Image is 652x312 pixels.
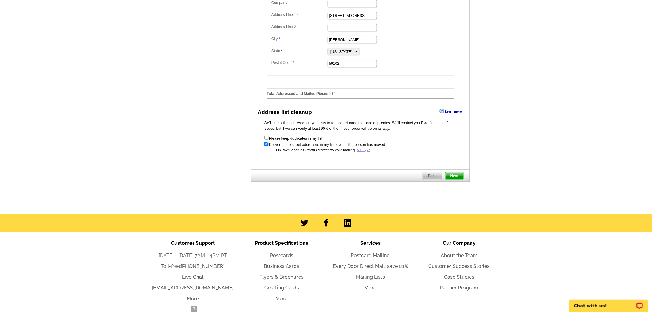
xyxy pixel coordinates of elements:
[264,285,299,291] a: Greeting Cards
[264,135,457,147] form: Please keep duplicates in my list Deliver to the street addresses in my list, even if the person ...
[444,274,474,280] a: Case Studies
[267,92,328,96] strong: Total Addressed and Mailed Pieces
[351,253,390,259] a: Postcard Mailing
[264,264,300,269] a: Business Cards
[152,285,234,291] a: [EMAIL_ADDRESS][DOMAIN_NAME]
[258,108,312,117] div: Address list cleanup
[440,109,462,114] a: Learn more
[270,253,293,259] a: Postcards
[260,274,304,280] a: Flyers & Brochures
[271,36,327,42] label: City
[271,12,327,18] label: Address Line 1
[440,285,479,291] a: Partner Program
[149,252,237,260] li: [DATE] - [DATE] 7AM - 4PM PT
[271,24,327,30] label: Address Line 2
[329,92,336,96] span: 214
[358,148,369,152] a: change
[360,240,381,246] span: Services
[443,240,475,246] span: Our Company
[565,293,652,312] iframe: LiveChat chat widget
[356,274,385,280] a: Mailing Lists
[149,263,237,270] li: Toll-free:
[264,120,457,131] p: We’ll check the addresses in your lists to reduce returned mail and duplicates. We’ll contact you...
[429,264,490,269] a: Customer Success Stories
[181,264,225,269] a: [PHONE_NUMBER]
[423,172,442,180] span: Back
[298,148,331,152] span: Or Current Resident
[365,285,377,291] a: More
[182,274,204,280] a: Live Chat
[271,60,327,65] label: Postal Code
[187,296,199,302] a: More
[276,296,288,302] a: More
[271,48,327,54] label: State
[255,240,308,246] span: Product Specifications
[422,172,442,180] a: Back
[264,147,457,153] div: OK, we'll add to your mailing. ( )
[333,264,408,269] a: Every Door Direct Mail: save 81%
[441,253,478,259] a: About the Team
[445,172,464,180] span: Next
[171,240,215,246] span: Customer Support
